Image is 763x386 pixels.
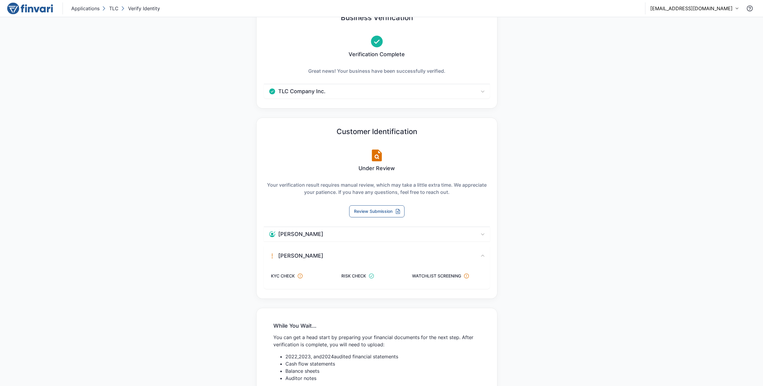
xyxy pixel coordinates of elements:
[269,88,325,95] div: Verification Complete
[128,5,160,12] p: Verify Identity
[278,253,323,259] h6: [PERSON_NAME]
[70,4,101,13] button: Applications
[650,5,739,12] button: [EMAIL_ADDRESS][DOMAIN_NAME]
[269,252,323,259] div: Verification Failed
[264,181,490,196] p: Your verification result requires manual review, which may take a little extra time. We appreciat...
[273,323,480,329] h6: While You Wait...
[278,231,323,237] h6: [PERSON_NAME]
[337,127,417,136] h5: Customer Identification
[349,51,405,58] h6: Verification Complete
[349,205,405,217] button: Review Submission
[269,231,323,238] div: Verification Complete
[120,4,161,13] button: Verify Identity
[285,360,480,367] li: Cash flow statements
[308,67,445,75] p: Great news! Your business have been successfully verified.
[341,273,366,279] h6: Risk Check
[285,367,480,375] li: Balance sheets
[744,2,756,14] button: Contact Support
[412,273,461,279] h6: Watchlist Screening
[109,5,118,12] p: TLC
[7,2,53,14] img: logo
[101,4,120,13] button: TLC
[650,5,733,12] p: [EMAIL_ADDRESS][DOMAIN_NAME]
[273,334,480,348] p: You can get a head start by preparing your financial documents for the next step. After verificat...
[285,353,480,360] li: 2022 , 2023 , and 2024 audited financial statements
[271,273,295,279] h6: KYC Check
[264,246,490,265] div: Verification Failed
[264,227,490,241] div: Verification Complete
[341,14,413,22] h5: Business Verification
[285,375,480,382] li: Auditor notes
[264,84,490,99] div: Verification Complete
[358,165,395,172] h6: Under Review
[71,5,100,12] p: Applications
[278,88,325,95] h6: TLC Company Inc.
